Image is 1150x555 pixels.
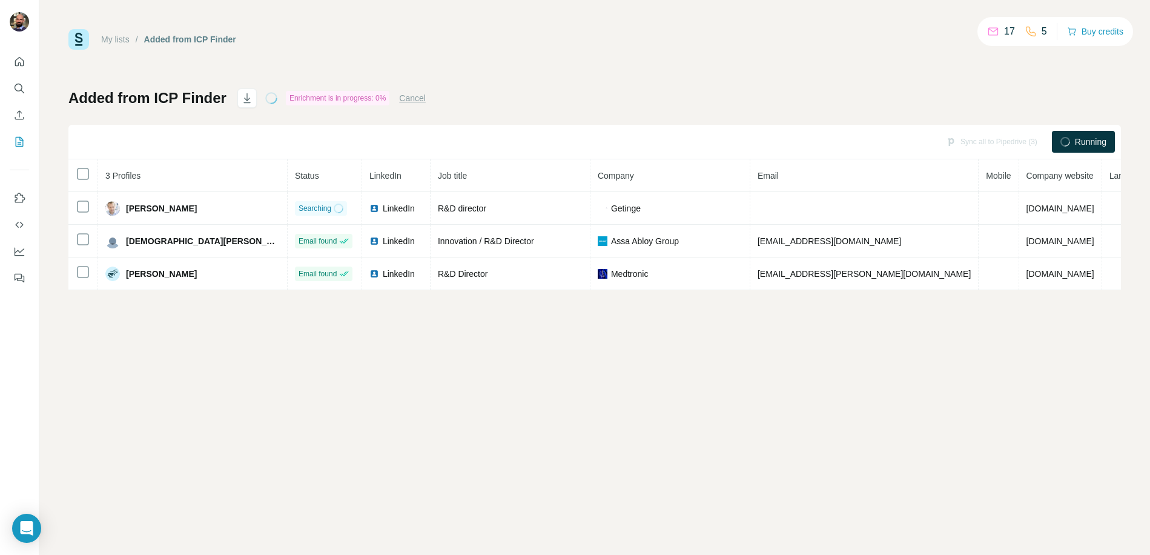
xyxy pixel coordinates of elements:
[105,201,120,216] img: Avatar
[299,236,337,247] span: Email found
[144,33,236,45] div: Added from ICP Finder
[10,131,29,153] button: My lists
[758,171,779,181] span: Email
[438,171,467,181] span: Job title
[126,202,197,214] span: [PERSON_NAME]
[611,268,648,280] span: Medtronic
[1026,204,1094,213] span: [DOMAIN_NAME]
[286,91,389,105] div: Enrichment is in progress: 0%
[986,171,1011,181] span: Mobile
[1075,136,1106,148] span: Running
[438,236,534,246] span: Innovation / R&D Director
[10,12,29,32] img: Avatar
[383,202,415,214] span: LinkedIn
[369,269,379,279] img: LinkedIn logo
[1109,171,1142,181] span: Landline
[105,267,120,281] img: Avatar
[1067,23,1123,40] button: Buy credits
[299,203,331,214] span: Searching
[68,29,89,50] img: Surfe Logo
[1026,236,1094,246] span: [DOMAIN_NAME]
[105,234,120,248] img: Avatar
[136,33,138,45] li: /
[1042,24,1047,39] p: 5
[68,88,226,108] h1: Added from ICP Finder
[12,514,41,543] div: Open Intercom Messenger
[295,171,319,181] span: Status
[758,269,971,279] span: [EMAIL_ADDRESS][PERSON_NAME][DOMAIN_NAME]
[1026,171,1094,181] span: Company website
[10,78,29,99] button: Search
[598,207,607,208] img: company-logo
[126,268,197,280] span: [PERSON_NAME]
[598,236,607,246] img: company-logo
[369,236,379,246] img: LinkedIn logo
[383,235,415,247] span: LinkedIn
[10,104,29,126] button: Enrich CSV
[299,268,337,279] span: Email found
[10,51,29,73] button: Quick start
[598,171,634,181] span: Company
[399,92,426,104] button: Cancel
[438,269,487,279] span: R&D Director
[598,269,607,279] img: company-logo
[1026,269,1094,279] span: [DOMAIN_NAME]
[1004,24,1015,39] p: 17
[383,268,415,280] span: LinkedIn
[10,267,29,289] button: Feedback
[611,202,641,214] span: Getinge
[10,187,29,209] button: Use Surfe on LinkedIn
[611,235,679,247] span: Assa Abloy Group
[126,235,280,247] span: [DEMOGRAPHIC_DATA][PERSON_NAME]
[10,214,29,236] button: Use Surfe API
[10,241,29,262] button: Dashboard
[758,236,901,246] span: [EMAIL_ADDRESS][DOMAIN_NAME]
[105,171,140,181] span: 3 Profiles
[438,204,486,213] span: R&D director
[369,171,402,181] span: LinkedIn
[369,204,379,213] img: LinkedIn logo
[101,35,130,44] a: My lists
